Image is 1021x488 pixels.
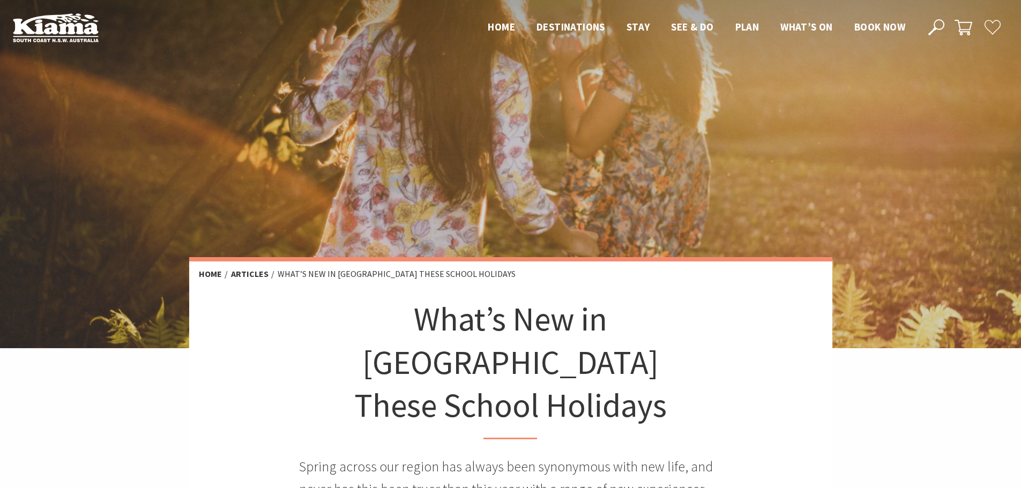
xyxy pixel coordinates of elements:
span: Book now [854,20,905,33]
span: Destinations [536,20,605,33]
span: Plan [735,20,759,33]
span: Home [488,20,515,33]
span: See & Do [671,20,713,33]
span: Stay [627,20,650,33]
img: Kiama Logo [13,13,99,42]
span: What’s On [780,20,833,33]
nav: Main Menu [477,19,916,36]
